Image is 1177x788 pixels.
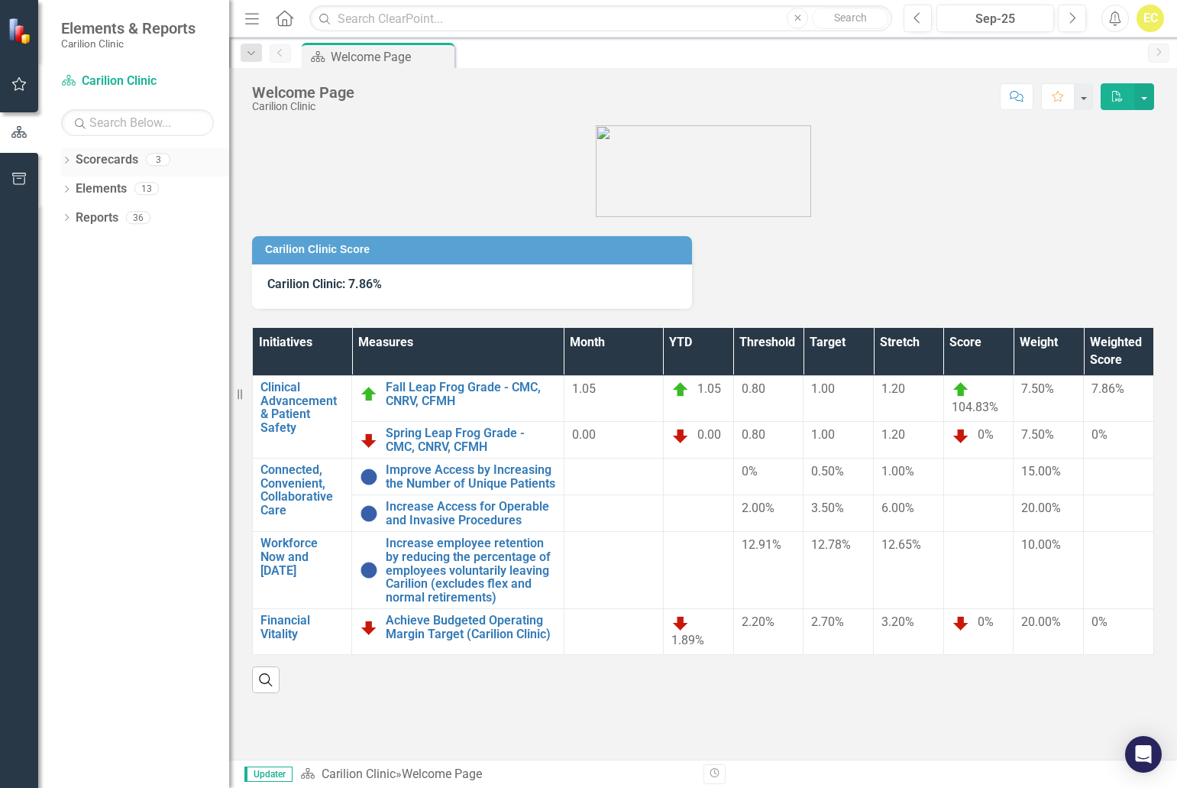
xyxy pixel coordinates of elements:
[978,615,994,630] span: 0%
[881,381,905,396] span: 1.20
[671,426,690,445] img: Below Plan
[881,501,914,515] span: 6.00%
[1125,736,1162,773] div: Open Intercom Messenger
[402,767,482,781] div: Welcome Page
[952,400,998,414] span: 104.83%
[300,766,692,783] div: »
[253,376,352,459] td: Double-Click to Edit Right Click for Context Menu
[134,183,159,196] div: 13
[253,609,352,655] td: Double-Click to Edit Right Click for Context Menu
[811,537,851,552] span: 12.78%
[61,73,214,90] a: Carilion Clinic
[811,501,844,515] span: 3.50%
[572,381,596,396] span: 1.05
[1021,464,1061,478] span: 15.00%
[1091,381,1124,396] span: 7.86%
[386,614,555,640] a: Achieve Budgeted Operating Margin Target (Carilion Clinic)
[671,381,690,399] img: On Target
[671,633,704,647] span: 1.89%
[352,421,564,458] td: Double-Click to Edit Right Click for Context Menu
[352,532,564,609] td: Double-Click to Edit Right Click for Context Menu
[1021,427,1054,442] span: 7.50%
[596,125,811,217] img: carilion%20clinic%20logo%202.0.png
[742,381,765,396] span: 0.80
[252,101,354,112] div: Carilion Clinic
[360,618,378,637] img: Below Plan
[834,11,867,24] span: Search
[352,376,564,422] td: Double-Click to Edit Right Click for Context Menu
[252,84,354,101] div: Welcome Page
[360,504,378,523] img: No Information
[742,501,774,515] span: 2.00%
[812,8,888,29] button: Search
[936,5,1054,32] button: Sep-25
[1021,381,1054,396] span: 7.50%
[811,427,835,442] span: 1.00
[386,426,555,453] a: Spring Leap Frog Grade - CMC, CNRV, CFMH
[1021,537,1061,552] span: 10.00%
[352,495,564,532] td: Double-Click to Edit Right Click for Context Menu
[76,209,118,227] a: Reports
[1021,615,1061,629] span: 20.00%
[742,464,758,478] span: 0%
[1137,5,1164,32] button: EC
[671,614,690,632] img: Below Plan
[309,5,892,32] input: Search ClearPoint...
[1091,615,1107,629] span: 0%
[881,537,921,552] span: 12.65%
[260,537,344,577] a: Workforce Now and [DATE]
[1021,501,1061,515] span: 20.00%
[360,385,378,404] img: On Target
[811,381,835,396] span: 1.00
[61,109,214,136] input: Search Below...
[260,381,344,434] a: Clinical Advancement & Patient Safety
[61,37,196,50] small: Carilion Clinic
[572,427,596,442] span: 0.00
[942,10,1049,28] div: Sep-25
[811,615,844,629] span: 2.70%
[265,244,684,255] h3: Carilion Clinic Score
[126,211,150,224] div: 36
[360,468,378,486] img: No Information
[244,767,293,782] span: Updater
[742,537,781,552] span: 12.91%
[811,464,844,478] span: 0.50%
[881,615,914,629] span: 3.20%
[76,151,138,169] a: Scorecards
[8,18,34,44] img: ClearPoint Strategy
[697,427,721,442] span: 0.00
[386,381,555,407] a: Fall Leap Frog Grade - CMC, CNRV, CFMH
[146,154,170,167] div: 3
[952,381,970,399] img: On Target
[742,427,765,442] span: 0.80
[267,277,382,291] span: Carilion Clinic: 7.86%
[352,609,564,655] td: Double-Click to Edit Right Click for Context Menu
[881,464,914,478] span: 1.00%
[742,615,774,629] span: 2.20%
[61,19,196,37] span: Elements & Reports
[360,561,378,579] img: No Information
[978,427,994,442] span: 0%
[952,614,970,632] img: Below Plan
[386,500,555,527] a: Increase Access for Operable and Invasive Procedures
[360,431,378,449] img: Below Plan
[76,180,127,198] a: Elements
[881,427,905,442] span: 1.20
[386,537,555,604] a: Increase employee retention by reducing the percentage of employees voluntarily leaving Carilion ...
[331,47,451,66] div: Welcome Page
[697,381,721,396] span: 1.05
[260,463,344,517] a: Connected, Convenient, Collaborative Care
[253,459,352,532] td: Double-Click to Edit Right Click for Context Menu
[386,463,555,490] a: Improve Access by Increasing the Number of Unique Patients
[260,614,344,640] a: Financial Vitality
[1091,427,1107,442] span: 0%
[352,459,564,495] td: Double-Click to Edit Right Click for Context Menu
[322,767,396,781] a: Carilion Clinic
[952,426,970,445] img: Below Plan
[253,532,352,609] td: Double-Click to Edit Right Click for Context Menu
